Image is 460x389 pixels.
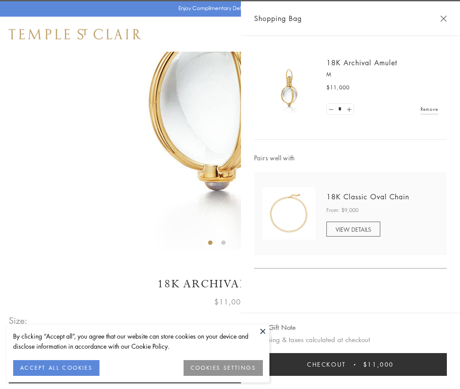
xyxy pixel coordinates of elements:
[178,4,278,13] p: Enjoy Complimentary Delivery & Returns
[184,360,263,376] button: COOKIES SETTINGS
[263,187,315,240] img: N88865-OV18
[336,225,371,233] span: VIEW DETAILS
[254,13,302,24] span: Shopping Bag
[263,61,315,114] img: 18K Archival Amulet
[326,83,350,92] span: $11,000
[9,313,28,328] span: Size:
[307,360,346,369] span: Checkout
[363,360,394,369] span: $11,000
[421,104,438,114] a: Remove
[13,331,263,351] div: By clicking “Accept all”, you agree that our website can store cookies on your device and disclos...
[9,276,451,292] h1: 18K Archival Amulet
[326,206,358,215] span: From: $9,000
[326,222,380,237] a: VIEW DETAILS
[9,29,141,39] img: Temple St. Clair
[440,15,447,22] button: Close Shopping Bag
[254,334,447,345] p: Shipping & taxes calculated at checkout
[254,322,296,333] button: Add Gift Note
[326,192,409,202] a: 18K Classic Oval Chain
[254,353,447,376] button: Checkout $11,000
[344,104,353,115] a: Set quantity to 2
[326,70,438,79] p: M
[254,153,447,163] span: Pairs well with
[13,360,99,376] button: ACCEPT ALL COOKIES
[326,58,397,67] a: 18K Archival Amulet
[214,296,246,308] span: $11,000
[327,104,336,115] a: Set quantity to 0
